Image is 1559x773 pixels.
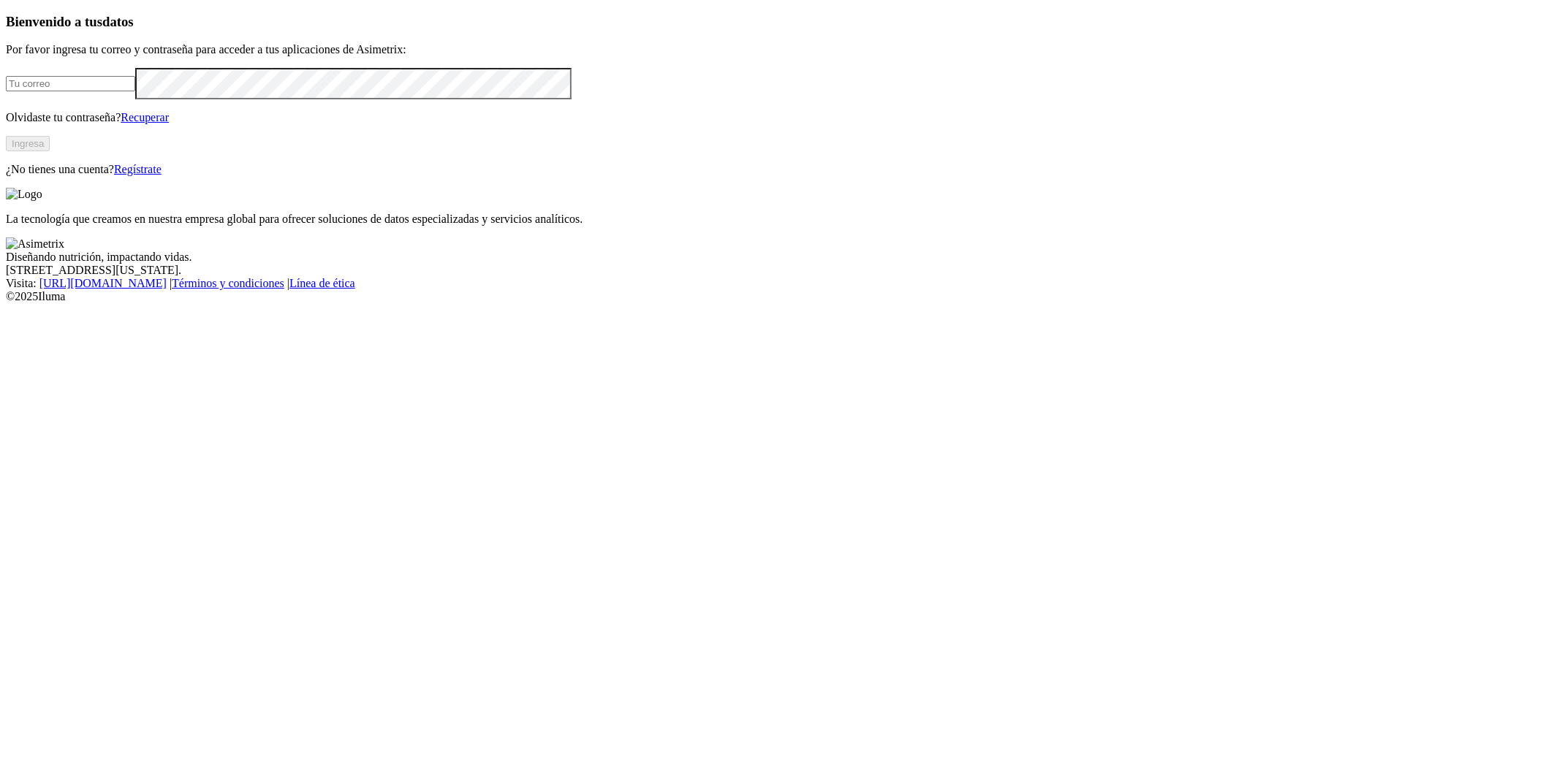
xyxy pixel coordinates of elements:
[6,136,50,151] button: Ingresa
[39,277,167,289] a: [URL][DOMAIN_NAME]
[114,163,162,175] a: Regístrate
[6,290,1553,303] div: © 2025 Iluma
[6,264,1553,277] div: [STREET_ADDRESS][US_STATE].
[6,213,1553,226] p: La tecnología que creamos en nuestra empresa global para ofrecer soluciones de datos especializad...
[6,277,1553,290] div: Visita : | |
[6,14,1553,30] h3: Bienvenido a tus
[6,111,1553,124] p: Olvidaste tu contraseña?
[6,188,42,201] img: Logo
[121,111,169,123] a: Recuperar
[6,76,135,91] input: Tu correo
[6,43,1553,56] p: Por favor ingresa tu correo y contraseña para acceder a tus aplicaciones de Asimetrix:
[6,163,1553,176] p: ¿No tienes una cuenta?
[6,237,64,251] img: Asimetrix
[6,251,1553,264] div: Diseñando nutrición, impactando vidas.
[102,14,134,29] span: datos
[289,277,355,289] a: Línea de ética
[172,277,284,289] a: Términos y condiciones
